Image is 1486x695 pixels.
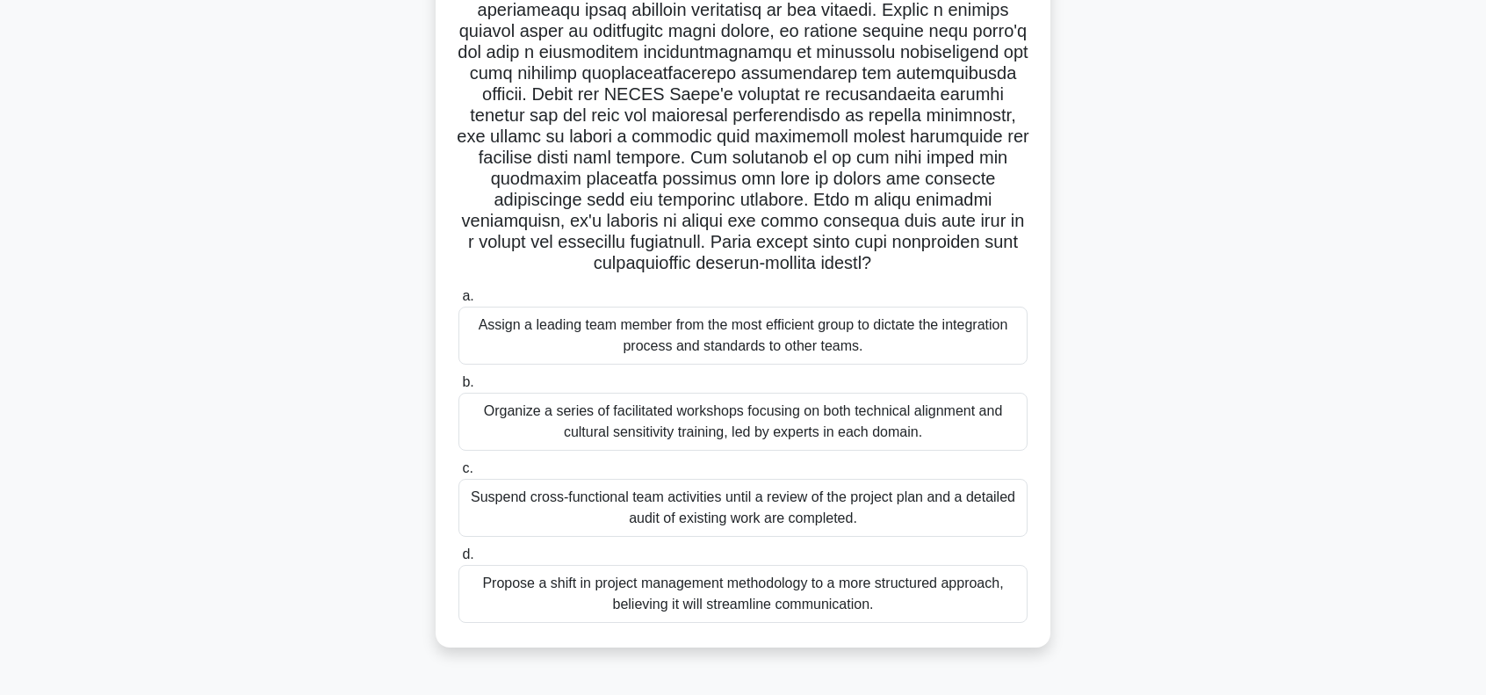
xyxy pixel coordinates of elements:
span: b. [462,374,473,389]
div: Propose a shift in project management methodology to a more structured approach, believing it wil... [458,565,1028,623]
div: Suspend cross-functional team activities until a review of the project plan and a detailed audit ... [458,479,1028,537]
span: c. [462,460,472,475]
span: d. [462,547,473,561]
div: Organize a series of facilitated workshops focusing on both technical alignment and cultural sens... [458,393,1028,451]
div: Assign a leading team member from the most efficient group to dictate the integration process and... [458,307,1028,365]
span: a. [462,288,473,303]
